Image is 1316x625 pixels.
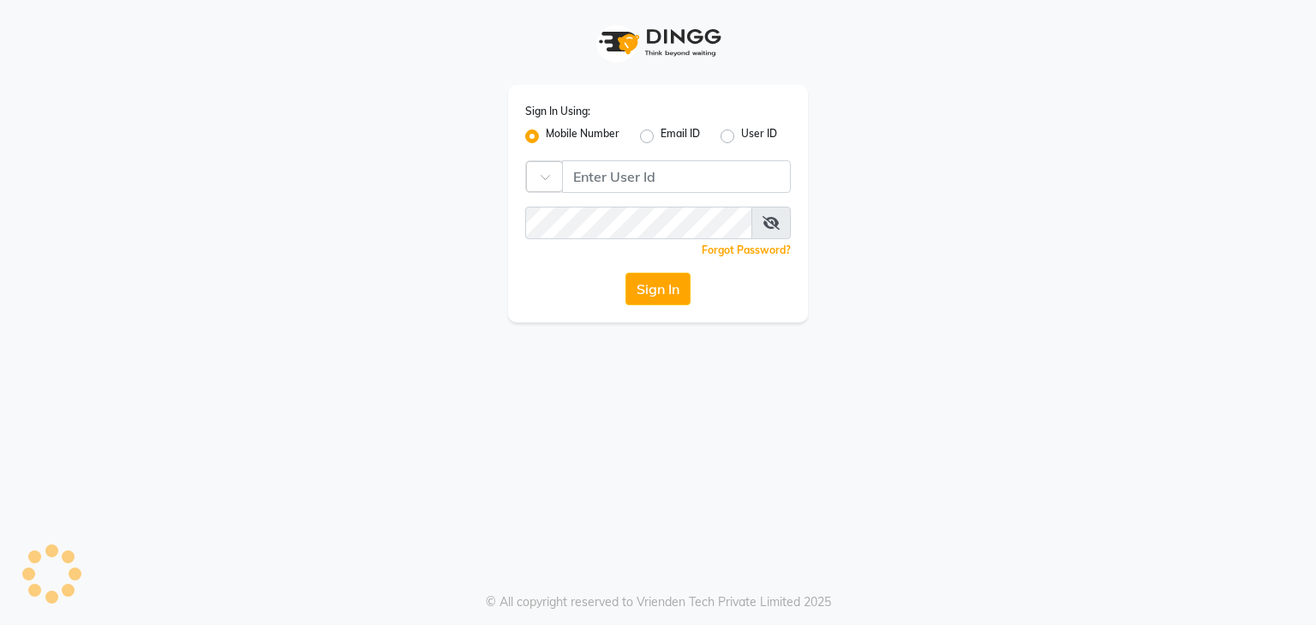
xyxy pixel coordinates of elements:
img: logo1.svg [589,17,727,68]
input: Username [562,160,791,193]
label: Email ID [661,126,700,147]
label: User ID [741,126,777,147]
button: Sign In [625,273,691,305]
label: Mobile Number [546,126,619,147]
a: Forgot Password? [702,243,791,256]
label: Sign In Using: [525,104,590,119]
input: Username [525,207,752,239]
